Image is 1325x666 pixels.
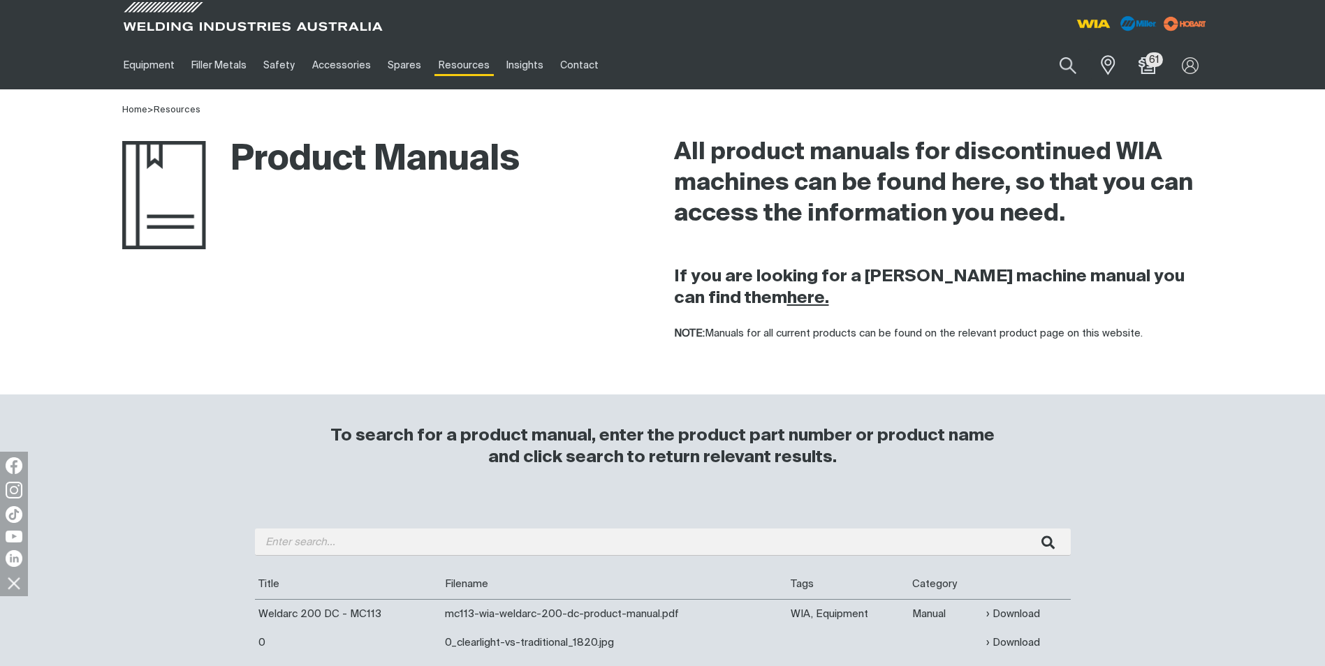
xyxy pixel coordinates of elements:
[115,41,183,89] a: Equipment
[787,570,909,599] th: Tags
[1159,13,1210,34] img: miller
[674,326,1203,342] p: Manuals for all current products can be found on the relevant product page on this website.
[2,571,26,595] img: hide socials
[787,599,909,628] td: WIA, Equipment
[430,41,497,89] a: Resources
[441,570,788,599] th: Filename
[1027,49,1092,82] input: Product name or item number...
[6,506,22,523] img: TikTok
[6,550,22,567] img: LinkedIn
[6,531,22,542] img: YouTube
[6,457,22,474] img: Facebook
[6,482,22,498] img: Instagram
[147,105,154,114] span: >
[986,635,1040,651] a: Download
[441,628,788,657] td: 0_clearlight-vs-traditional_1820.jpg
[909,570,983,599] th: Category
[122,105,147,114] a: Home
[674,138,1203,230] h2: All product manuals for discontinued WIA machines can be found here, so that you can access the i...
[255,570,441,599] th: Title
[122,138,520,183] h1: Product Manuals
[986,606,1040,622] a: Download
[1044,49,1092,82] button: Search products
[154,105,200,114] a: Resources
[183,41,255,89] a: Filler Metals
[325,425,1001,468] h3: To search for a product manual, enter the product part number or product name and click search to...
[255,528,1071,556] input: Enter search...
[552,41,607,89] a: Contact
[787,290,829,306] a: here.
[379,41,430,89] a: Spares
[255,599,441,628] td: Weldarc 200 DC - MC113
[115,41,937,89] nav: Main
[255,628,441,657] td: 0
[255,41,303,89] a: Safety
[441,599,788,628] td: mc113-wia-weldarc-200-dc-product-manual.pdf
[498,41,552,89] a: Insights
[304,41,379,89] a: Accessories
[674,268,1185,306] strong: If you are looking for a [PERSON_NAME] machine manual you can find them
[909,599,983,628] td: Manual
[674,328,705,339] strong: NOTE:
